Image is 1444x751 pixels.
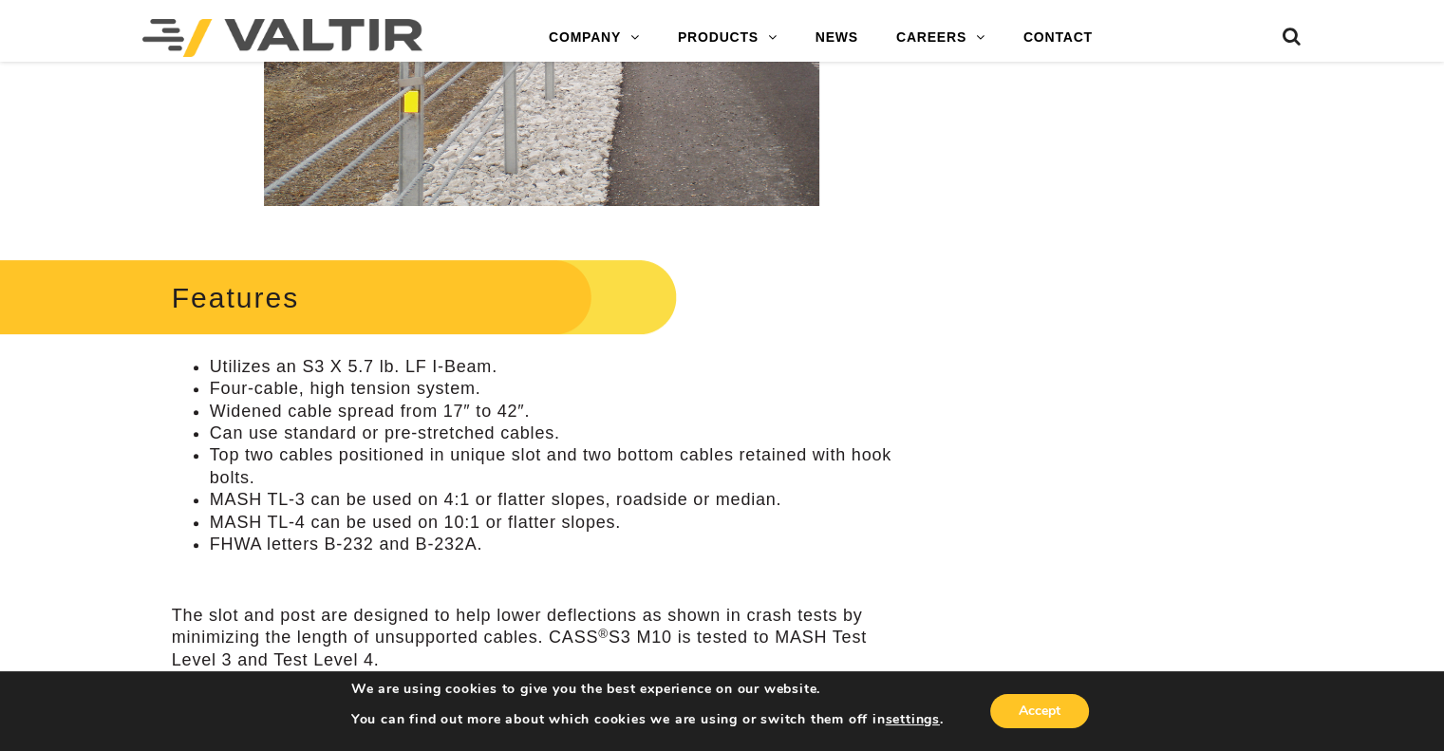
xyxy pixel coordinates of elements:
[210,378,911,400] li: Four-cable, high tension system.
[172,605,911,671] p: The slot and post are designed to help lower deflections as shown in crash tests by minimizing th...
[210,534,911,555] li: FHWA letters B-232 and B-232A.
[885,711,939,728] button: settings
[142,19,422,57] img: Valtir
[877,19,1004,57] a: CAREERS
[530,19,659,57] a: COMPANY
[210,401,911,422] li: Widened cable spread from 17″ to 42″.
[797,19,877,57] a: NEWS
[210,422,911,444] li: Can use standard or pre-stretched cables.
[598,627,609,641] sup: ®
[351,711,944,728] p: You can find out more about which cookies we are using or switch them off in .
[351,681,944,698] p: We are using cookies to give you the best experience on our website.
[659,19,797,57] a: PRODUCTS
[210,512,911,534] li: MASH TL-4 can be used on 10:1 or flatter slopes.
[210,356,911,378] li: Utilizes an S3 X 5.7 lb. LF I-Beam.
[210,444,911,489] li: Top two cables positioned in unique slot and two bottom cables retained with hook bolts.
[990,694,1089,728] button: Accept
[210,489,911,511] li: MASH TL-3 can be used on 4:1 or flatter slopes, roadside or median.
[1004,19,1112,57] a: CONTACT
